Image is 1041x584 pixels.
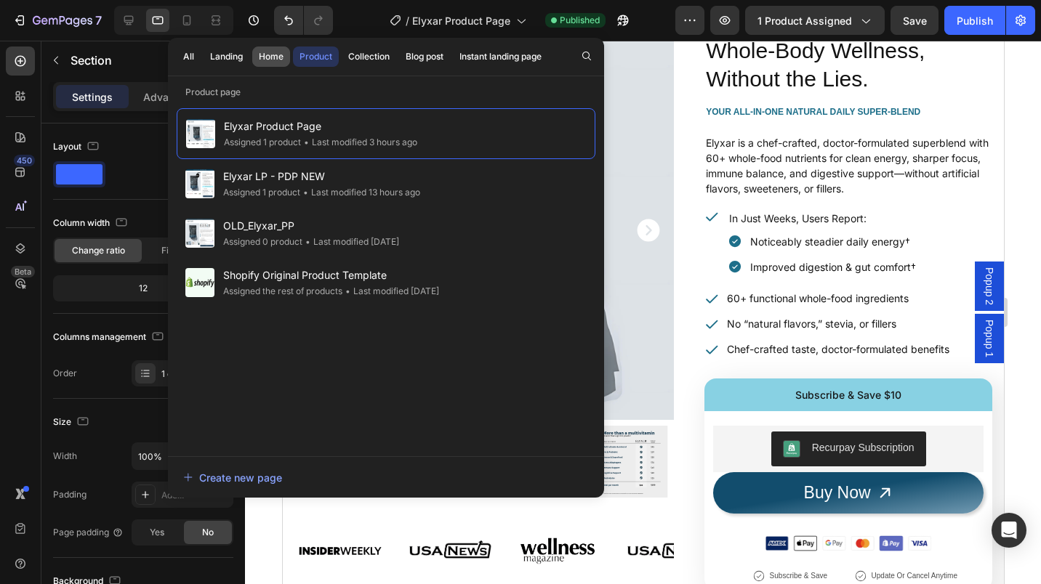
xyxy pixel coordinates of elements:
[293,46,339,67] button: Product
[53,413,92,432] div: Size
[11,266,35,277] div: Beta
[944,6,1005,35] button: Publish
[132,443,233,469] input: Auto
[161,489,230,502] div: Add...
[459,50,542,63] div: Instant landing page
[177,46,201,67] button: All
[348,50,390,63] div: Collection
[699,227,714,264] span: Popup 2
[957,13,993,28] div: Publish
[6,6,108,35] button: 7
[412,13,510,28] span: Elyxar Product Page
[223,235,302,249] div: Assigned 0 product
[444,274,667,292] p: No “natural flavors,” stevia, or fillers
[560,14,600,27] span: Published
[305,236,310,247] span: •
[589,531,675,540] p: update or cancel anytime
[121,487,212,532] img: gempages_535789032974582835-35862968-eb58-4936-babc-4a4aa19c5847.svg
[150,526,164,539] span: Yes
[71,52,190,69] p: Section
[489,391,643,426] button: Recurpay Subscription
[757,13,852,28] span: 1 product assigned
[430,431,701,473] button: Buy Now
[300,50,332,63] div: Product
[143,89,193,105] p: Advanced
[168,85,604,100] p: Product page
[467,217,633,235] p: Improved digestion & gut comfort†
[891,6,938,35] button: Save
[300,185,420,200] div: Last modified 13 hours ago
[432,346,699,362] p: subscribe & save $10
[423,64,708,80] p: YOUR ALL-IN-ONE NATURAL DAILY SUPER-BLEND
[223,185,300,200] div: Assigned 1 product
[342,46,396,67] button: Collection
[53,214,130,233] div: Column width
[224,135,301,150] div: Assigned 1 product
[399,46,450,67] button: Blog post
[53,137,102,157] div: Layout
[53,367,77,380] div: Order
[301,135,417,150] div: Last modified 3 hours ago
[252,46,290,67] button: Home
[487,531,545,540] p: subscribe & save
[202,526,214,539] span: No
[182,463,590,492] button: Create new page
[274,6,333,35] div: Undo/Redo
[444,299,667,317] p: Chef-crafted taste, doctor-formulated benefits
[53,328,166,347] div: Columns management
[444,248,667,267] p: 60+ functional whole-food ingredients
[223,267,439,284] span: Shopify Original Product Template
[283,41,1004,584] iframe: Design area
[453,46,548,67] button: Instant landing page
[161,244,215,257] span: Fit to content
[56,278,230,299] div: 12
[223,168,420,185] span: Elyxar LP - PDP NEW
[204,46,249,67] button: Landing
[224,118,417,135] span: Elyxar Product Page
[304,137,309,147] span: •
[992,513,1026,548] div: Open Intercom Messenger
[53,526,124,539] div: Page padding
[521,437,588,467] div: Buy Now
[95,12,102,29] p: 7
[223,284,342,299] div: Assigned the rest of products
[259,50,284,63] div: Home
[745,6,885,35] button: 1 product assigned
[183,470,282,485] div: Create new page
[161,368,230,381] div: 1 col
[183,50,194,63] div: All
[467,192,633,210] p: Noticeably steadier daily energy†
[446,170,634,185] p: in just weeks, users report:
[500,400,518,417] img: CMHlm_3R4YMDEAE=.png
[345,285,350,296] span: •
[72,89,113,105] p: Settings
[903,15,927,27] span: Save
[302,235,399,249] div: Last modified [DATE]
[482,495,649,511] img: gempages_535789032974582835-3e0744c4-54b5-4122-818b-9f711f8e2906.png
[210,50,243,63] div: Landing
[303,187,308,198] span: •
[342,284,439,299] div: Last modified [DATE]
[72,244,125,257] span: Change ratio
[12,487,103,532] img: gempages_535789032974582835-8557f82f-b713-478a-8115-f5bf655e09ba.png
[53,450,77,463] div: Width
[406,50,443,63] div: Blog post
[53,488,87,501] div: Padding
[423,94,708,155] p: Elyxar is a chef-crafted, doctor-formulated superblend with 60+ whole-food nutrients for clean en...
[699,279,714,317] span: Popup 1
[339,487,430,532] img: gempages_535789032974582835-35862968-eb58-4936-babc-4a4aa19c5847.svg
[406,13,409,28] span: /
[230,487,321,532] img: gempages_535789032974582835-32c19cdc-7ea8-436d-845d-767a2528851e.svg
[14,155,35,166] div: 450
[223,217,399,235] span: OLD_Elyxar_PP
[529,400,632,415] div: Recurpay Subscription
[352,176,379,203] button: Carousel Next Arrow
